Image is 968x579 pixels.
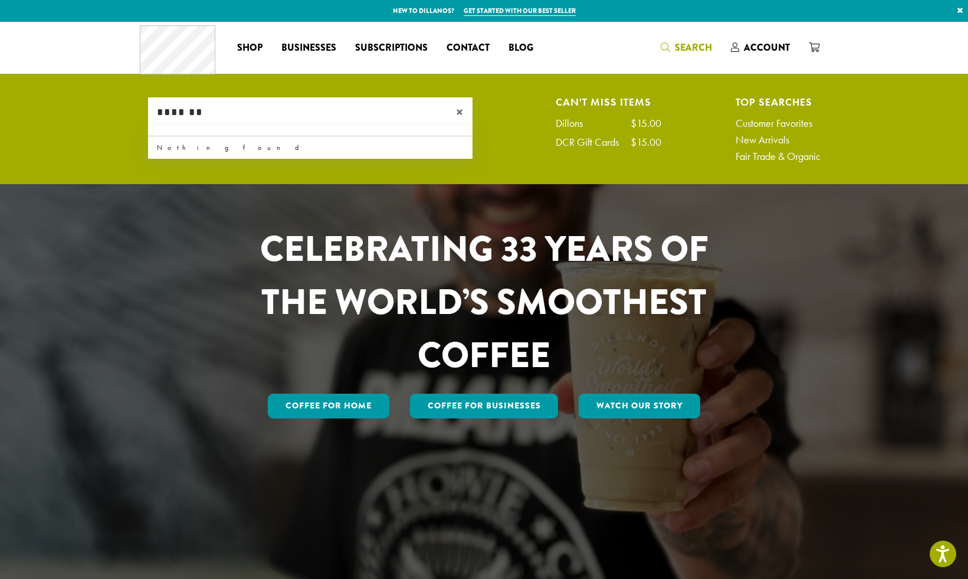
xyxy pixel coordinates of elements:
span: Subscriptions [355,41,428,55]
div: Nothing found [148,136,472,159]
span: Account [744,41,790,54]
a: Coffee For Businesses [410,394,559,418]
a: Watch Our Story [579,394,700,418]
a: Fair Trade & Organic [736,151,821,162]
span: Blog [508,41,533,55]
a: Search [651,38,721,57]
div: $15.00 [631,137,661,148]
a: New Arrivals [736,135,821,145]
a: Shop [228,38,272,57]
span: Businesses [281,41,336,55]
span: Contact [447,41,490,55]
h4: Top Searches [736,97,821,106]
span: Shop [237,41,262,55]
span: × [456,105,472,119]
div: DCR Gift Cards [556,137,631,148]
a: Get started with our best seller [464,6,576,16]
div: $15.00 [631,118,661,129]
div: Dillons [556,118,595,129]
a: Customer Favorites [736,118,821,129]
span: Search [675,41,712,54]
h4: Can't Miss Items [556,97,661,106]
a: Coffee for Home [268,394,389,418]
h1: CELEBRATING 33 YEARS OF THE WORLD’S SMOOTHEST COFFEE [225,223,743,382]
